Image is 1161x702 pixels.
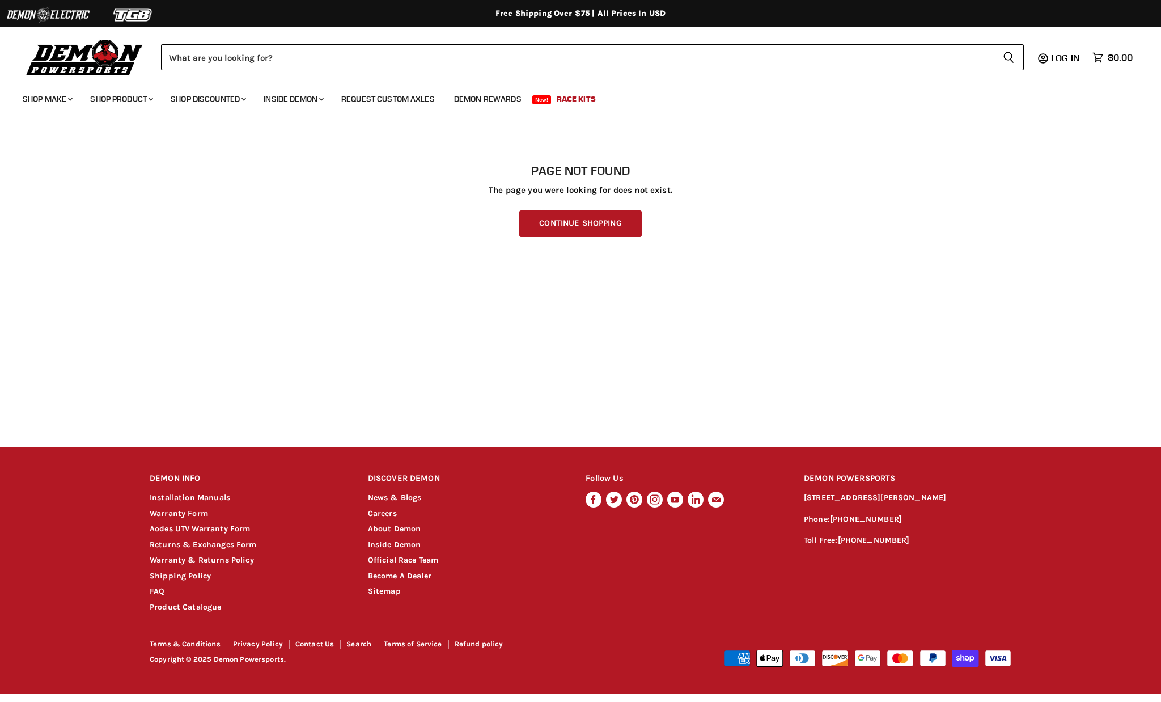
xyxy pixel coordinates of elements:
a: Continue Shopping [519,210,641,237]
a: Request Custom Axles [333,87,443,111]
a: [PHONE_NUMBER] [838,535,910,545]
a: Terms & Conditions [150,640,221,648]
h2: DEMON POWERSPORTS [804,466,1011,492]
p: Phone: [804,513,1011,526]
h2: Follow Us [586,466,782,492]
a: Shop Discounted [162,87,253,111]
div: Free Shipping Over $75 | All Prices In USD [127,9,1034,19]
a: FAQ [150,586,164,596]
a: Terms of Service [384,640,442,648]
h1: Page not found [150,164,1011,177]
a: Official Race Team [368,555,439,565]
h2: DISCOVER DEMON [368,466,565,492]
a: Shop Make [14,87,79,111]
a: Log in [1046,53,1087,63]
a: Installation Manuals [150,493,230,502]
span: $0.00 [1108,52,1133,63]
h2: DEMON INFO [150,466,346,492]
a: Refund policy [455,640,503,648]
button: Search [994,44,1024,70]
a: Product Catalogue [150,602,222,612]
img: Demon Powersports [23,37,147,77]
input: Search [161,44,994,70]
img: TGB Logo 2 [91,4,176,26]
span: Log in [1051,52,1080,64]
p: The page you were looking for does not exist. [150,185,1011,195]
a: Sitemap [368,586,401,596]
p: [STREET_ADDRESS][PERSON_NAME] [804,492,1011,505]
a: Inside Demon [255,87,330,111]
a: Returns & Exchanges Form [150,540,257,549]
a: News & Blogs [368,493,422,502]
p: Copyright © 2025 Demon Powersports. [150,656,582,664]
a: Shipping Policy [150,571,211,581]
a: $0.00 [1087,49,1138,66]
ul: Main menu [14,83,1130,111]
a: Race Kits [548,87,604,111]
a: [PHONE_NUMBER] [830,514,902,524]
a: Warranty & Returns Policy [150,555,254,565]
a: Aodes UTV Warranty Form [150,524,250,534]
a: Privacy Policy [233,640,283,648]
p: Toll Free: [804,534,1011,547]
form: Product [161,44,1024,70]
a: Careers [368,509,397,518]
a: About Demon [368,524,421,534]
a: Demon Rewards [446,87,530,111]
a: Inside Demon [368,540,421,549]
a: Search [346,640,371,648]
a: Warranty Form [150,509,208,518]
img: Demon Electric Logo 2 [6,4,91,26]
nav: Footer [150,640,582,652]
a: Become A Dealer [368,571,431,581]
a: Shop Product [82,87,160,111]
span: New! [532,95,552,104]
a: Contact Us [295,640,334,648]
